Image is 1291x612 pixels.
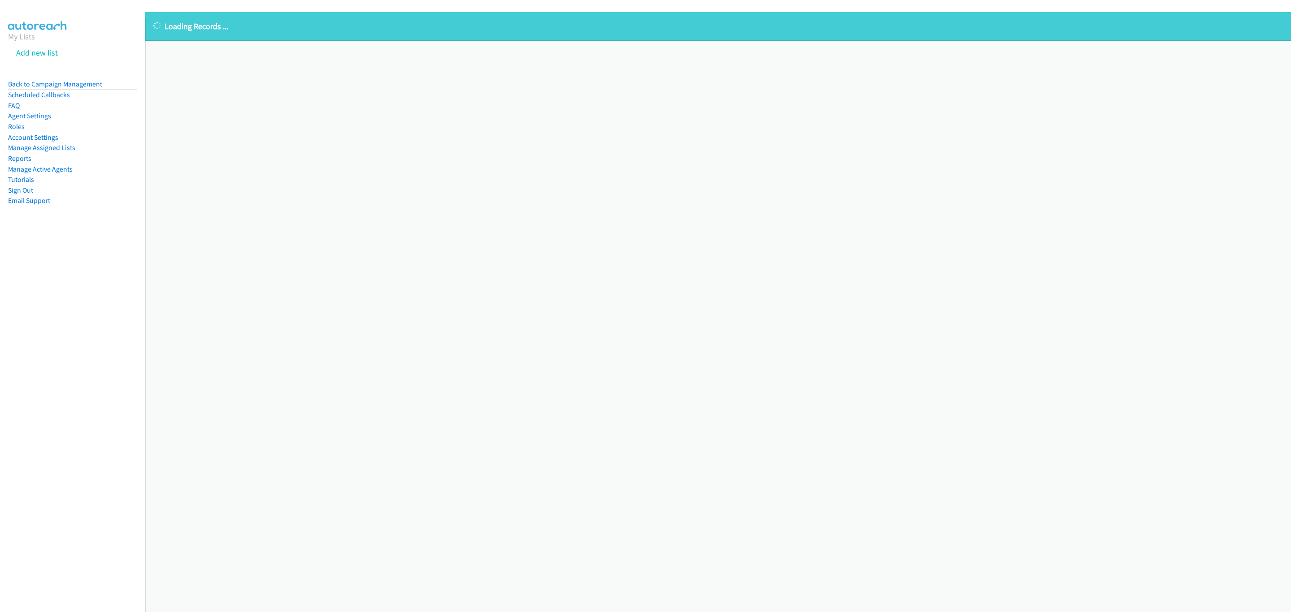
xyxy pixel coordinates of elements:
[8,112,51,120] a: Agent Settings
[16,47,58,58] a: Add new list
[153,20,1283,32] p: Loading Records ...
[8,31,35,42] a: My Lists
[8,186,33,194] a: Sign Out
[8,196,50,205] a: Email Support
[8,133,58,142] a: Account Settings
[8,80,102,88] a: Back to Campaign Management
[8,91,70,99] a: Scheduled Callbacks
[8,154,31,163] a: Reports
[8,165,73,173] a: Manage Active Agents
[8,122,25,131] a: Roles
[8,143,75,152] a: Manage Assigned Lists
[8,175,34,184] a: Tutorials
[8,101,20,110] a: FAQ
